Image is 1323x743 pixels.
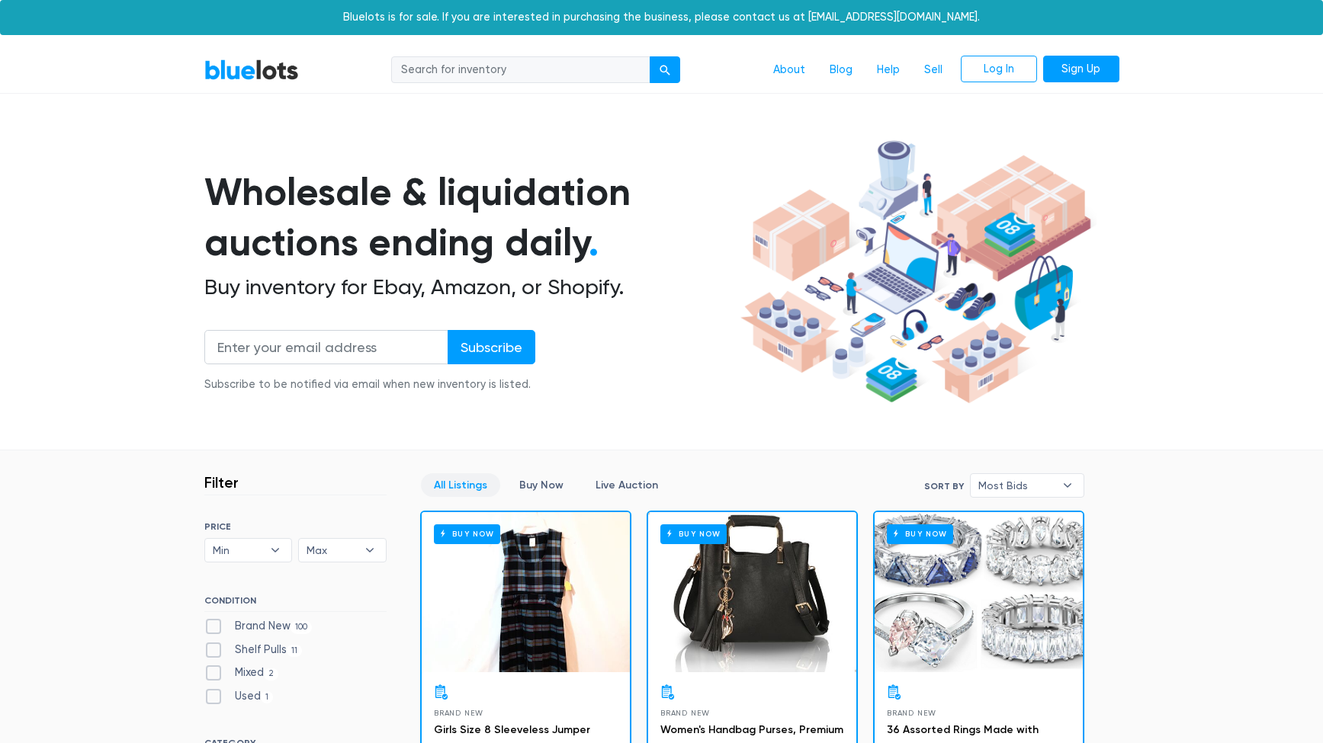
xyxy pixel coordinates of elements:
a: All Listings [421,473,500,497]
h3: Filter [204,473,239,492]
input: Enter your email address [204,330,448,364]
span: . [589,219,599,265]
h2: Buy inventory for Ebay, Amazon, or Shopify. [204,274,735,300]
h6: Buy Now [887,524,953,543]
b: ▾ [259,539,291,562]
span: 1 [261,691,274,703]
span: 2 [264,668,279,681]
h6: CONDITION [204,595,387,612]
div: Subscribe to be notified via email when new inventory is listed. [204,376,535,393]
h6: Buy Now [434,524,500,543]
a: About [761,56,817,85]
label: Mixed [204,665,279,681]
label: Shelf Pulls [204,642,303,658]
img: hero-ee84e7d0318cb26816c560f6b4441b76977f77a177738b4e94f68c95b2b83dbb.png [735,133,1097,411]
a: BlueLots [204,59,299,81]
a: Blog [817,56,865,85]
a: Buy Now [648,512,856,672]
a: Buy Now [875,512,1083,672]
span: Brand New [887,709,936,717]
a: Sell [912,56,955,85]
a: Sign Up [1043,56,1119,83]
a: Log In [961,56,1037,83]
input: Search for inventory [391,56,650,84]
input: Subscribe [448,330,535,364]
label: Used [204,688,274,705]
h6: PRICE [204,521,387,532]
a: Buy Now [506,473,576,497]
b: ▾ [354,539,386,562]
b: ▾ [1052,474,1084,497]
span: Max [307,539,357,562]
label: Sort By [924,479,964,493]
span: Min [213,539,263,562]
span: Brand New [660,709,710,717]
span: Brand New [434,709,483,717]
a: Help [865,56,912,85]
label: Brand New [204,618,313,635]
h6: Buy Now [660,524,727,543]
a: Live Auction [583,473,671,497]
span: 100 [291,621,313,633]
h1: Wholesale & liquidation auctions ending daily [204,167,735,268]
span: Most Bids [978,474,1055,497]
span: 11 [287,645,303,657]
a: Buy Now [422,512,630,672]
